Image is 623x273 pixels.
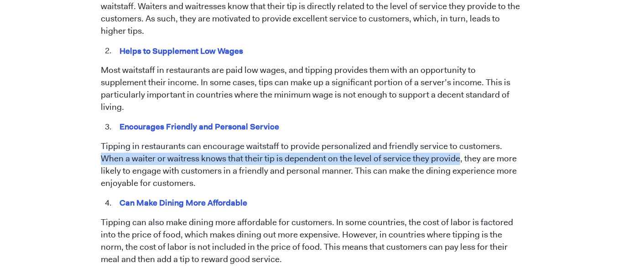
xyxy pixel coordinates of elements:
[118,119,281,134] mark: Encourages Friendly and Personal Service
[101,140,523,190] p: Tipping in restaurants can encourage waitstaff to provide personalized and friendly service to cu...
[101,216,523,266] p: Tipping can also make dining more affordable for customers. In some countries, the cost of labor ...
[118,44,245,58] mark: Helps to Supplement Low Wages
[101,64,523,113] p: Most waitstaff in restaurants are paid low wages, and tipping provides them with an opportunity t...
[118,196,249,210] mark: Can Make Dining More Affordable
